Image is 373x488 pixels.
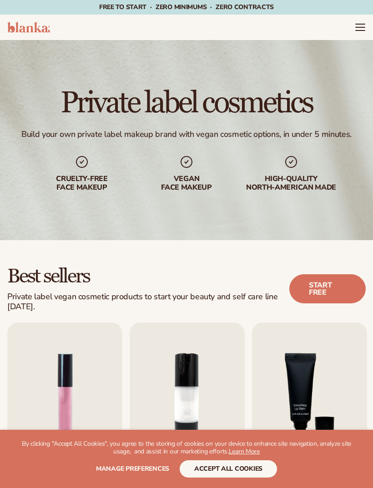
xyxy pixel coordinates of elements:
[96,464,169,473] span: Manage preferences
[21,129,352,140] div: Build your own private label makeup brand with vegan cosmetic options, in under 5 minutes.
[99,3,274,11] span: Free to start · ZERO minimums · ZERO contracts
[7,266,289,287] h2: Best sellers
[180,460,277,478] button: accept all cookies
[246,175,337,192] div: High-quality North-american made
[7,22,50,33] img: logo
[36,175,127,192] div: Cruelty-free face makeup
[7,292,289,312] div: Private label vegan cosmetic products to start your beauty and self care line [DATE].
[141,175,232,192] div: Vegan face makeup
[18,440,355,456] p: By clicking "Accept All Cookies", you agree to the storing of cookies on your device to enhance s...
[229,447,260,456] a: Learn More
[355,22,366,33] summary: Menu
[60,88,313,118] h1: Private label cosmetics
[96,460,169,478] button: Manage preferences
[289,274,366,303] a: Start free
